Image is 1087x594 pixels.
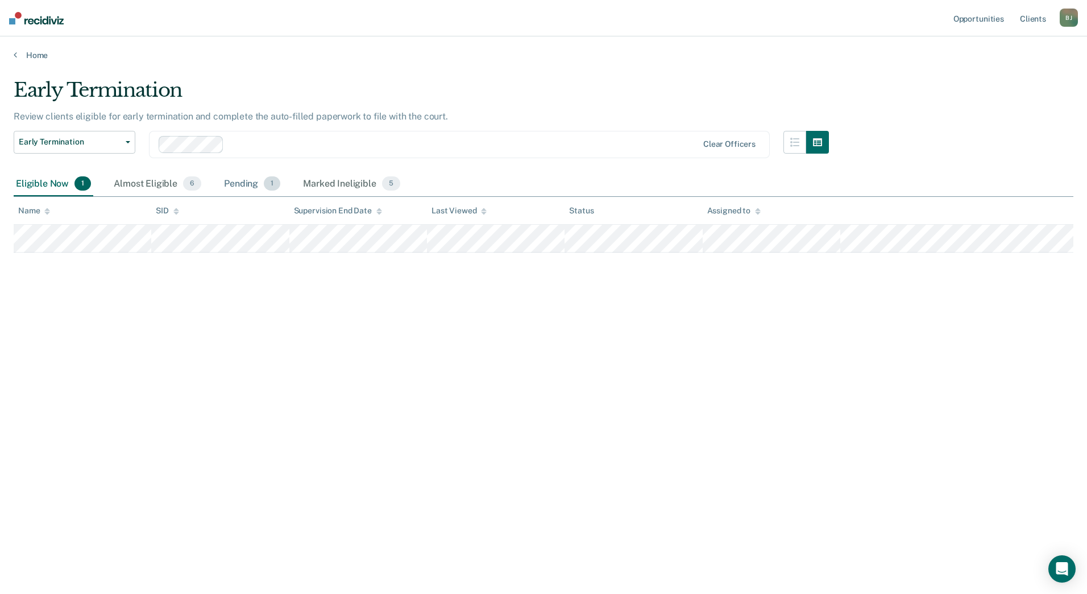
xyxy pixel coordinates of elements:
span: 5 [382,176,400,191]
a: Home [14,50,1073,60]
div: Early Termination [14,79,829,111]
span: 1 [264,176,280,191]
div: Status [569,206,594,216]
div: Eligible Now1 [14,172,93,197]
div: Name [18,206,50,216]
button: BJ [1060,9,1078,27]
div: Pending1 [222,172,283,197]
div: Marked Ineligible5 [301,172,403,197]
div: Supervision End Date [294,206,382,216]
div: Open Intercom Messenger [1048,555,1076,583]
div: Almost Eligible6 [111,172,204,197]
img: Recidiviz [9,12,64,24]
div: Assigned to [707,206,761,216]
div: B J [1060,9,1078,27]
span: 1 [74,176,91,191]
div: Clear officers [703,139,756,149]
button: Early Termination [14,131,135,154]
p: Review clients eligible for early termination and complete the auto-filled paperwork to file with... [14,111,448,122]
span: 6 [183,176,201,191]
div: Last Viewed [432,206,487,216]
span: Early Termination [19,137,121,147]
div: SID [156,206,179,216]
